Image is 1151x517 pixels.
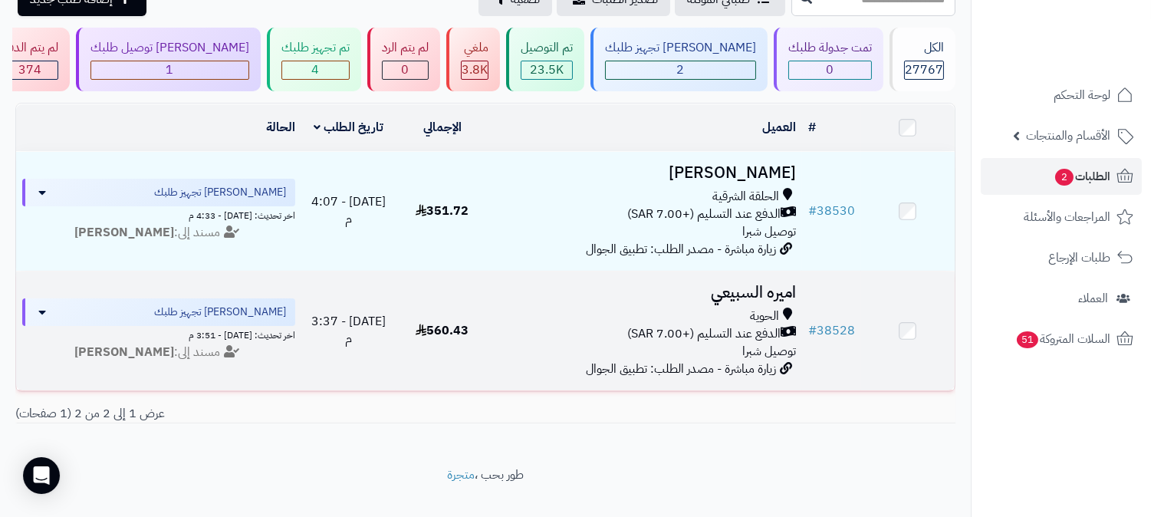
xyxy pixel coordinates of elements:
span: 3.8K [462,61,488,79]
span: 1 [166,61,174,79]
strong: [PERSON_NAME] [74,223,174,242]
span: الحلقة الشرقية [712,188,779,206]
div: [PERSON_NAME] تجهيز طلبك [605,39,756,57]
span: 374 [18,61,41,79]
span: 0 [827,61,834,79]
a: متجرة [447,466,475,484]
a: الإجمالي [423,118,462,137]
a: لوحة التحكم [981,77,1142,114]
a: الطلبات2 [981,158,1142,195]
div: 2 [606,61,755,79]
div: 0 [383,61,428,79]
div: Open Intercom Messenger [23,457,60,494]
a: [PERSON_NAME] تجهيز طلبك 2 [587,28,771,91]
span: [PERSON_NAME] تجهيز طلبك [154,185,286,200]
span: الدفع عند التسليم (+7.00 SAR) [627,206,781,223]
div: عرض 1 إلى 2 من 2 (1 صفحات) [4,405,485,423]
div: 3842 [462,61,488,79]
a: لم يتم الرد 0 [364,28,443,91]
div: تمت جدولة طلبك [788,39,872,57]
a: العملاء [981,280,1142,317]
div: اخر تحديث: [DATE] - 3:51 م [22,326,295,342]
span: 4 [312,61,320,79]
div: 23544 [521,61,572,79]
div: تم تجهيز طلبك [281,39,350,57]
span: 51 [1017,331,1038,348]
span: توصيل شبرا [742,342,796,361]
h3: [PERSON_NAME] [495,164,796,182]
a: السلات المتروكة51 [981,321,1142,357]
span: # [808,202,817,220]
div: 4 [282,61,349,79]
div: مسند إلى: [11,344,307,361]
span: [DATE] - 4:07 م [311,193,386,229]
span: العملاء [1078,288,1108,309]
span: 351.72 [416,202,469,220]
span: 23.5K [530,61,564,79]
div: لم يتم الرد [382,39,429,57]
span: 27767 [905,61,943,79]
img: logo-2.png [1047,41,1136,74]
a: العميل [762,118,796,137]
div: [PERSON_NAME] توصيل طلبك [90,39,249,57]
span: طلبات الإرجاع [1048,247,1110,268]
div: مسند إلى: [11,224,307,242]
span: 0 [402,61,409,79]
a: تم تجهيز طلبك 4 [264,28,364,91]
div: 0 [789,61,871,79]
span: الحوية [750,308,779,325]
a: المراجعات والأسئلة [981,199,1142,235]
a: # [808,118,816,137]
span: [DATE] - 3:37 م [311,312,386,348]
span: 2 [1055,169,1074,186]
a: طلبات الإرجاع [981,239,1142,276]
div: الكل [904,39,944,57]
span: زيارة مباشرة - مصدر الطلب: تطبيق الجوال [586,360,776,378]
a: ملغي 3.8K [443,28,503,91]
strong: [PERSON_NAME] [74,343,174,361]
span: المراجعات والأسئلة [1024,206,1110,228]
span: الدفع عند التسليم (+7.00 SAR) [627,325,781,343]
div: 1 [91,61,248,79]
span: # [808,321,817,340]
a: الكل27767 [886,28,959,91]
span: [PERSON_NAME] تجهيز طلبك [154,305,286,320]
h3: اميره السبيعي [495,284,796,301]
a: [PERSON_NAME] توصيل طلبك 1 [73,28,264,91]
div: 374 [2,61,58,79]
a: #38530 [808,202,855,220]
span: لوحة التحكم [1054,84,1110,106]
a: #38528 [808,321,855,340]
div: لم يتم الدفع [2,39,58,57]
span: السلات المتروكة [1015,328,1110,350]
div: اخر تحديث: [DATE] - 4:33 م [22,206,295,222]
a: تاريخ الطلب [314,118,383,137]
div: ملغي [461,39,488,57]
span: 560.43 [416,321,469,340]
span: 2 [677,61,685,79]
span: الطلبات [1054,166,1110,187]
a: الحالة [266,118,295,137]
span: زيارة مباشرة - مصدر الطلب: تطبيق الجوال [586,240,776,258]
div: تم التوصيل [521,39,573,57]
a: تمت جدولة طلبك 0 [771,28,886,91]
span: الأقسام والمنتجات [1026,125,1110,147]
span: توصيل شبرا [742,222,796,241]
a: تم التوصيل 23.5K [503,28,587,91]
